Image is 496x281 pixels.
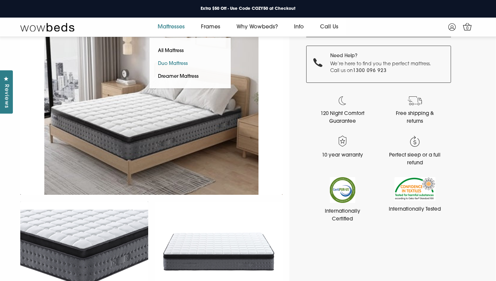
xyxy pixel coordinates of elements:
a: Info [286,18,312,37]
div: 120 Night Comfort Guarantee [315,110,369,125]
p: We’re here to find you the perfect mattress. Call us on [330,61,435,74]
a: Frames [193,18,228,37]
a: Call Us [312,18,346,37]
div: Internationally Tested [388,206,442,214]
span: 0 [464,25,471,32]
a: Why Wowbeds? [228,18,286,37]
div: Free shipping & returns [388,110,442,125]
span: Reviews [2,84,10,108]
a: 0 [461,21,473,32]
div: Internationally Certified [315,208,369,223]
img: Wow Beds Logo [20,22,74,32]
a: Mattresses [150,18,193,37]
div: 10 year warranty [315,152,369,160]
a: All Mattress [150,45,192,57]
a: Extra $50 Off - Use Code COZY50 at Checkout [195,4,301,13]
div: Perfect sleep or a full refund [388,152,442,167]
a: Dreamer Mattress [150,70,207,83]
strong: Need Help? [330,53,357,58]
a: 1300 096 923 [353,68,387,73]
a: Duo Mattress [150,57,196,70]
